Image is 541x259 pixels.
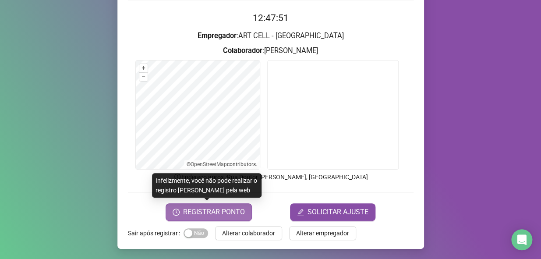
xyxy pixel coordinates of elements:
[128,45,414,57] h3: : [PERSON_NAME]
[128,172,414,182] p: Endereço aprox. : Rua Doutor [PERSON_NAME], [GEOGRAPHIC_DATA]
[296,228,349,238] span: Alterar empregador
[152,173,262,198] div: Infelizmente, você não pode realizar o registro [PERSON_NAME] pela web
[511,229,532,250] div: Open Intercom Messenger
[139,73,148,81] button: –
[253,13,289,23] time: 12:47:51
[183,207,245,217] span: REGISTRAR PONTO
[215,226,282,240] button: Alterar colaborador
[289,226,356,240] button: Alterar empregador
[198,32,237,40] strong: Empregador
[139,64,148,72] button: +
[191,161,227,167] a: OpenStreetMap
[128,226,184,240] label: Sair após registrar
[187,161,257,167] li: © contributors.
[290,203,375,221] button: editSOLICITAR AJUSTE
[297,209,304,216] span: edit
[308,207,368,217] span: SOLICITAR AJUSTE
[128,30,414,42] h3: : ART CELL - [GEOGRAPHIC_DATA]
[173,209,180,216] span: clock-circle
[223,46,262,55] strong: Colaborador
[222,228,275,238] span: Alterar colaborador
[166,203,252,221] button: REGISTRAR PONTO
